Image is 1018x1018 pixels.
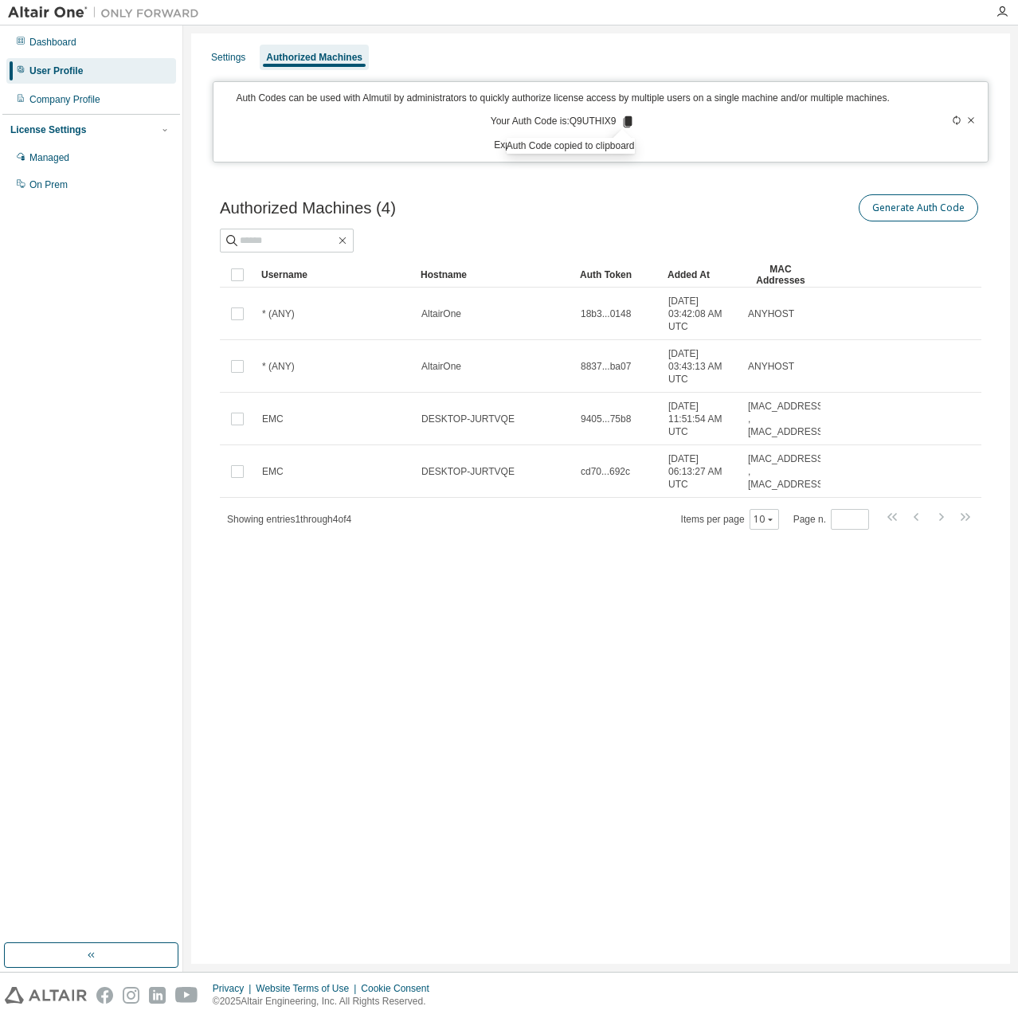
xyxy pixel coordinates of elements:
[213,982,256,995] div: Privacy
[96,987,113,1004] img: facebook.svg
[220,199,396,217] span: Authorized Machines (4)
[10,123,86,136] div: License Settings
[581,360,631,373] span: 8837...ba07
[256,982,361,995] div: Website Terms of Use
[668,452,734,491] span: [DATE] 06:13:27 AM UTC
[29,178,68,191] div: On Prem
[262,465,284,478] span: EMC
[211,51,245,64] div: Settings
[668,295,734,333] span: [DATE] 03:42:08 AM UTC
[175,987,198,1004] img: youtube.svg
[581,413,631,425] span: 9405...75b8
[29,93,100,106] div: Company Profile
[123,987,139,1004] img: instagram.svg
[149,987,166,1004] img: linkedin.svg
[754,513,775,526] button: 10
[227,514,351,525] span: Showing entries 1 through 4 of 4
[29,36,76,49] div: Dashboard
[262,413,284,425] span: EMC
[5,987,87,1004] img: altair_logo.svg
[859,194,978,221] button: Generate Auth Code
[266,51,362,64] div: Authorized Machines
[491,115,636,129] p: Your Auth Code is: Q9UTHIX9
[748,360,794,373] span: ANYHOST
[421,262,567,288] div: Hostname
[262,360,295,373] span: * (ANY)
[668,400,734,438] span: [DATE] 11:51:54 AM UTC
[581,307,631,320] span: 18b3...0148
[747,262,814,288] div: MAC Addresses
[8,5,207,21] img: Altair One
[507,138,635,154] div: Auth Code copied to clipboard
[29,65,83,77] div: User Profile
[668,262,734,288] div: Added At
[421,360,461,373] span: AltairOne
[421,465,515,478] span: DESKTOP-JURTVQE
[581,465,630,478] span: cd70...692c
[421,413,515,425] span: DESKTOP-JURTVQE
[223,139,902,152] p: Expires in 14 minutes, 25 seconds
[262,307,295,320] span: * (ANY)
[361,982,438,995] div: Cookie Consent
[223,92,902,105] p: Auth Codes can be used with Almutil by administrators to quickly authorize license access by mult...
[748,400,826,438] span: [MAC_ADDRESS] , [MAC_ADDRESS]
[213,995,439,1008] p: © 2025 Altair Engineering, Inc. All Rights Reserved.
[681,509,779,530] span: Items per page
[580,262,655,288] div: Auth Token
[668,347,734,386] span: [DATE] 03:43:13 AM UTC
[421,307,461,320] span: AltairOne
[748,452,826,491] span: [MAC_ADDRESS] , [MAC_ADDRESS]
[748,307,794,320] span: ANYHOST
[261,262,408,288] div: Username
[793,509,869,530] span: Page n.
[29,151,69,164] div: Managed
